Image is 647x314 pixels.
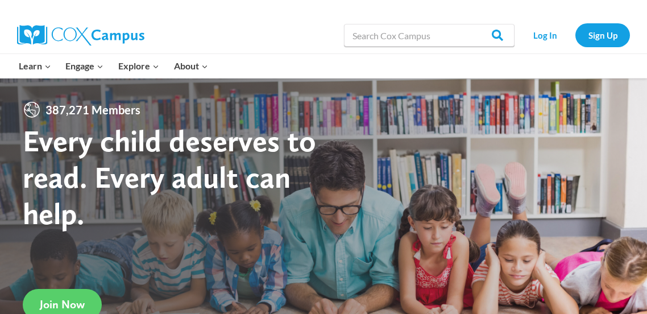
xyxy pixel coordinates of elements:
[65,59,103,73] span: Engage
[118,59,159,73] span: Explore
[344,24,515,47] input: Search Cox Campus
[174,59,208,73] span: About
[11,54,215,78] nav: Primary Navigation
[520,23,630,47] nav: Secondary Navigation
[17,25,144,46] img: Cox Campus
[19,59,51,73] span: Learn
[575,23,630,47] a: Sign Up
[520,23,570,47] a: Log In
[23,122,316,231] strong: Every child deserves to read. Every adult can help.
[41,101,145,119] span: 387,271 Members
[40,298,85,311] span: Join Now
